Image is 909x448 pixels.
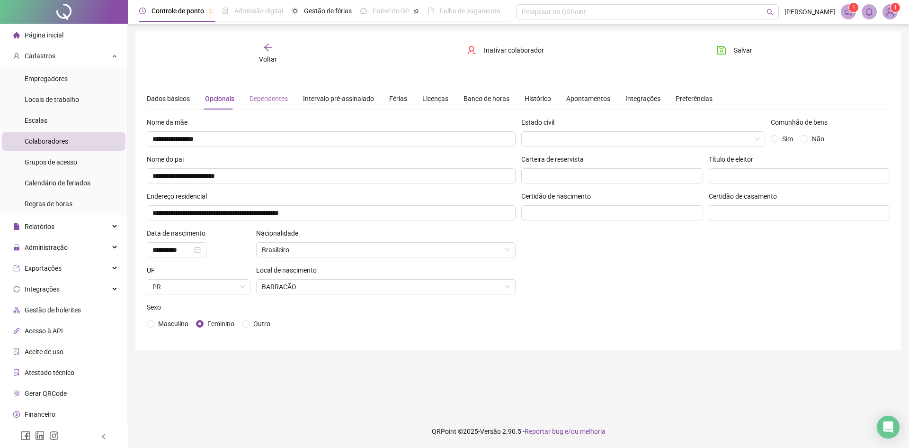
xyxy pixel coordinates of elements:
[25,179,90,187] span: Calendário de feriados
[13,223,20,230] span: file
[883,5,897,19] img: 39862
[100,433,107,440] span: left
[717,46,726,55] span: save
[147,265,161,275] label: UF
[256,228,304,238] label: Nacionalidade
[205,93,234,104] div: Opcionais
[709,191,783,201] label: Certidão de casamento
[13,286,20,293] span: sync
[389,93,407,104] div: Férias
[771,117,834,128] label: Comunhão de bens
[262,280,510,294] span: BARRACÃO
[13,244,20,251] span: lock
[263,43,273,52] span: arrow-left
[784,7,835,17] span: [PERSON_NAME]
[467,46,476,55] span: user-delete
[253,320,270,328] span: Outro
[147,302,167,312] label: Sexo
[894,4,897,11] span: 1
[25,117,47,124] span: Escalas
[25,390,67,397] span: Gerar QRCode
[521,154,590,165] label: Carteira de reservista
[13,411,20,418] span: dollar
[25,158,77,166] span: Grupos de acesso
[709,154,759,165] label: Título de eleitor
[147,154,190,165] label: Nome do pai
[360,8,367,14] span: dashboard
[21,431,30,440] span: facebook
[525,93,551,104] div: Histórico
[13,307,20,313] span: apartment
[13,32,20,38] span: home
[13,369,20,376] span: solution
[256,265,323,275] label: Local de nascimento
[139,8,146,14] span: clock-circle
[13,390,20,397] span: qrcode
[812,135,824,143] span: Não
[428,8,434,14] span: book
[25,244,68,251] span: Administração
[128,415,909,448] footer: QRPoint © 2025 - 2.90.5 -
[13,265,20,272] span: export
[303,93,374,104] div: Intervalo pré-assinalado
[147,228,212,238] label: Data de nascimento
[625,93,660,104] div: Integrações
[25,327,63,335] span: Acesso à API
[147,191,213,201] label: Endereço residencial
[13,53,20,59] span: user-add
[151,7,204,15] span: Controle de ponto
[734,45,752,55] span: Salvar
[262,243,510,257] span: Brasileiro
[849,3,858,12] sup: 1
[25,306,81,314] span: Gestão de holerites
[463,93,509,104] div: Banco de horas
[25,31,63,39] span: Página inicial
[25,265,62,272] span: Exportações
[566,93,610,104] div: Apontamentos
[222,8,229,14] span: file-done
[521,191,597,201] label: Certidão de nascimento
[25,52,55,60] span: Cadastros
[521,117,561,128] label: Estado civil
[250,93,288,104] div: Dependentes
[373,7,410,15] span: Painel do DP
[676,93,713,104] div: Preferências
[865,8,873,16] span: bell
[440,7,500,15] span: Folha de pagamento
[158,320,188,328] span: Masculino
[304,7,352,15] span: Gestão de férias
[25,285,60,293] span: Integrações
[25,137,68,145] span: Colaboradores
[460,43,551,58] button: Inativar colaborador
[25,75,68,82] span: Empregadores
[49,431,59,440] span: instagram
[25,348,63,356] span: Aceite de uso
[25,411,55,418] span: Financeiro
[13,348,20,355] span: audit
[480,428,501,435] span: Versão
[292,8,298,14] span: sun
[782,135,793,143] span: Sim
[25,223,54,230] span: Relatórios
[891,3,900,12] sup: Atualize o seu contato no menu Meus Dados
[259,55,277,63] span: Voltar
[13,328,20,334] span: api
[877,416,900,439] div: Open Intercom Messenger
[422,93,448,104] div: Licenças
[234,7,283,15] span: Admissão digital
[147,93,190,104] div: Dados básicos
[844,8,853,16] span: notification
[147,117,194,128] label: Nome da mãe
[25,369,74,376] span: Atestado técnico
[852,4,856,11] span: 1
[484,45,544,55] span: Inativar colaborador
[208,9,214,14] span: pushpin
[152,280,245,294] span: Paraná
[525,428,606,435] span: Reportar bug e/ou melhoria
[413,9,419,14] span: pushpin
[207,320,234,328] span: Feminino
[766,9,774,16] span: search
[710,43,759,58] button: Salvar
[35,431,45,440] span: linkedin
[25,200,72,208] span: Regras de horas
